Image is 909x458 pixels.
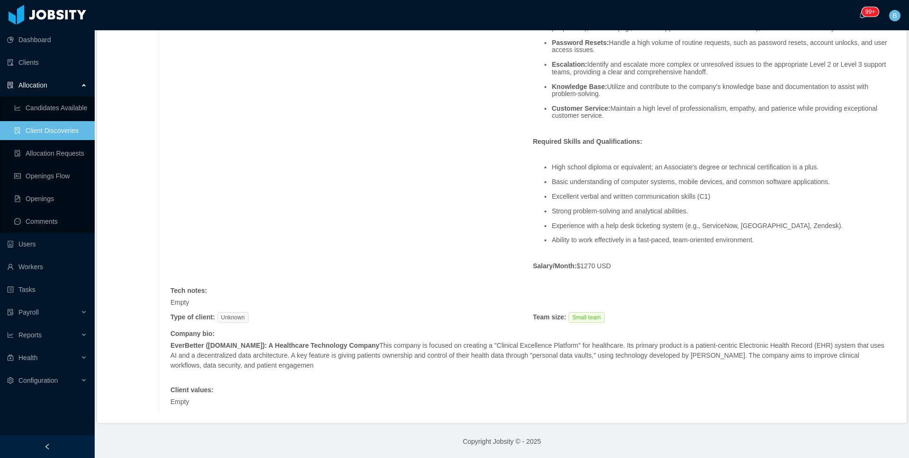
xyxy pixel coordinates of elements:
[7,354,14,361] i: icon: medicine-box
[170,287,207,294] strong: Tech notes :
[552,105,610,112] strong: Customer Service:
[18,354,37,361] span: Health
[18,308,39,316] span: Payroll
[14,189,87,208] a: icon: file-textOpenings
[859,12,865,18] i: icon: bell
[552,193,895,200] li: Excellent verbal and written communication skills (C1)
[552,61,895,76] li: Identify and escalate more complex or unresolved issues to the appropriate Level 2 or Level 3 sup...
[862,7,879,17] sup: 245
[7,257,87,276] a: icon: userWorkers
[7,30,87,49] a: icon: pie-chartDashboard
[552,208,895,215] li: Strong problem-solving and analytical abilities.
[552,237,895,244] li: Ability to work effectively in a fast-paced, team-oriented environment.
[95,425,909,458] footer: Copyright Jobsity © - 2025
[170,341,891,370] p: This company is focused on creating a "Clinical Excellence Platform" for healthcare. Its primary ...
[552,222,895,229] li: Experience with a help desk ticketing system (e.g., ServiceNow, [GEOGRAPHIC_DATA], Zendesk).
[7,332,14,338] i: icon: line-chart
[533,262,577,270] strong: Salary/Month:
[170,313,215,321] strong: Type of client :
[569,312,605,323] span: Small team
[552,39,895,54] li: Handle a high volume of routine requests, such as password resets, account unlocks, and user acce...
[552,105,895,120] li: Maintain a high level of professionalism, empathy, and patience while providing exceptional custo...
[7,377,14,384] i: icon: setting
[14,212,87,231] a: icon: messageComments
[170,342,379,349] strong: EverBetter ([DOMAIN_NAME]): A Healthcare Technology Company
[552,178,895,185] li: Basic understanding of computer systems, mobile devices, and common software applications.
[18,331,42,339] span: Reports
[892,10,897,21] span: B
[14,98,87,117] a: icon: line-chartCandidates Available
[552,83,895,98] li: Utilize and contribute to the company's knowledge base and documentation to assist with problem-s...
[14,121,87,140] a: icon: file-searchClient Discoveries
[533,138,642,145] strong: Required Skills and Qualifications:
[7,280,87,299] a: icon: profileTasks
[217,312,249,323] span: Unknown
[7,82,14,88] i: icon: solution
[533,313,566,321] strong: Team size :
[552,164,895,171] li: High school diploma or equivalent; an Associate's degree or technical certification is a plus.
[7,235,87,254] a: icon: robotUsers
[170,386,214,394] strong: Client values :
[552,83,607,90] strong: Knowledge Base:
[14,167,87,185] a: icon: idcardOpenings Flow
[552,61,587,68] strong: Escalation:
[170,398,189,405] span: Empty
[552,39,609,46] strong: Password Resets:
[170,330,214,337] strong: Company bio :
[18,81,47,89] span: Allocation
[533,261,895,271] p: $1270 USD
[7,309,14,316] i: icon: file-protect
[14,144,87,163] a: icon: file-doneAllocation Requests
[18,377,58,384] span: Configuration
[170,299,189,306] span: Empty
[7,53,87,72] a: icon: auditClients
